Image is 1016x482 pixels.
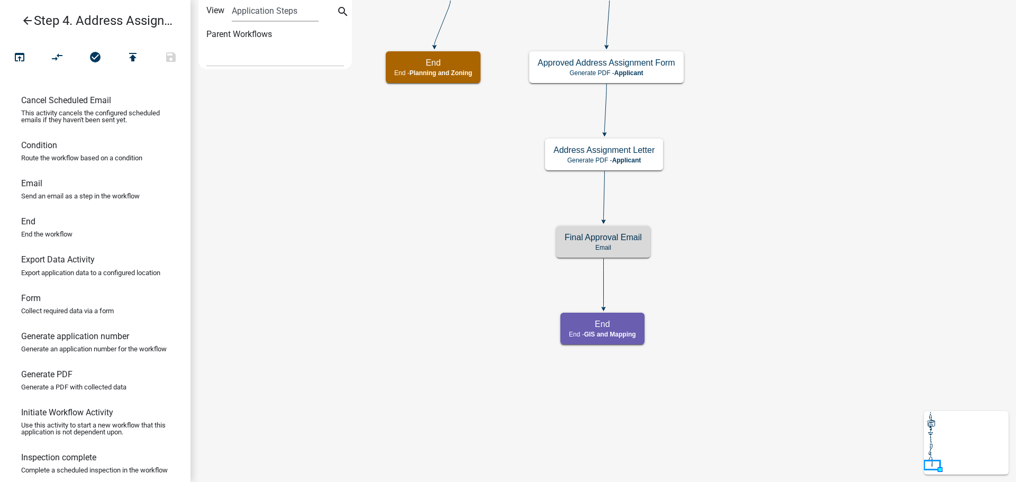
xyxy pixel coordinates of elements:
p: Send an email as a step in the workflow [21,193,140,199]
p: Run a child workflow within the current workflow [21,71,166,78]
button: search [334,4,351,21]
h5: End [569,319,636,329]
i: arrow_back [21,14,34,29]
h6: Initiate Workflow Activity [21,407,113,417]
h6: Cancel Scheduled Email [21,95,111,105]
label: Parent Workflows [206,24,272,45]
i: search [337,5,349,20]
h6: Generate application number [21,331,129,341]
p: End - [569,331,636,338]
p: End - [394,69,472,77]
p: This activity cancels the configured scheduled emails if they haven't been sent yet. [21,110,169,123]
span: Applicant [614,69,643,77]
p: End the workflow [21,231,72,238]
button: Save [152,47,190,69]
p: Generate a PDF with collected data [21,384,126,390]
button: Test Workflow [1,47,39,69]
p: Route the workflow based on a condition [21,154,142,161]
button: Auto Layout [38,47,76,69]
p: Generate PDF - [538,69,675,77]
p: Use this activity to start a new workflow that this application is not dependent upon. [21,422,169,435]
h6: Inspection complete [21,452,96,462]
p: Generate PDF - [554,157,655,164]
h6: Generate PDF [21,369,72,379]
h6: End [21,216,35,226]
h5: Final Approval Email [565,232,642,242]
i: save [165,51,177,66]
i: compare_arrows [51,51,64,66]
h6: Export Data Activity [21,254,95,265]
span: Planning and Zoning [410,69,473,77]
button: Publish [114,47,152,69]
i: check_circle [89,51,102,66]
h6: Form [21,293,41,303]
i: publish [126,51,139,66]
i: open_in_browser [13,51,26,66]
h5: End [394,58,472,68]
h6: Email [21,178,42,188]
p: Export application data to a configured location [21,269,160,276]
p: Generate an application number for the workflow [21,345,167,352]
button: No problems [76,47,114,69]
div: Workflow actions [1,47,190,72]
h5: Address Assignment Letter [554,145,655,155]
p: Complete a scheduled inspection in the workflow [21,467,168,474]
p: Collect required data via a form [21,307,114,314]
h6: Condition [21,140,57,150]
a: Step 4. Address Assignment [8,8,174,33]
span: Applicant [612,157,641,164]
span: GIS and Mapping [584,331,636,338]
h5: Approved Address Assignment Form [538,58,675,68]
p: Email [565,244,642,251]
